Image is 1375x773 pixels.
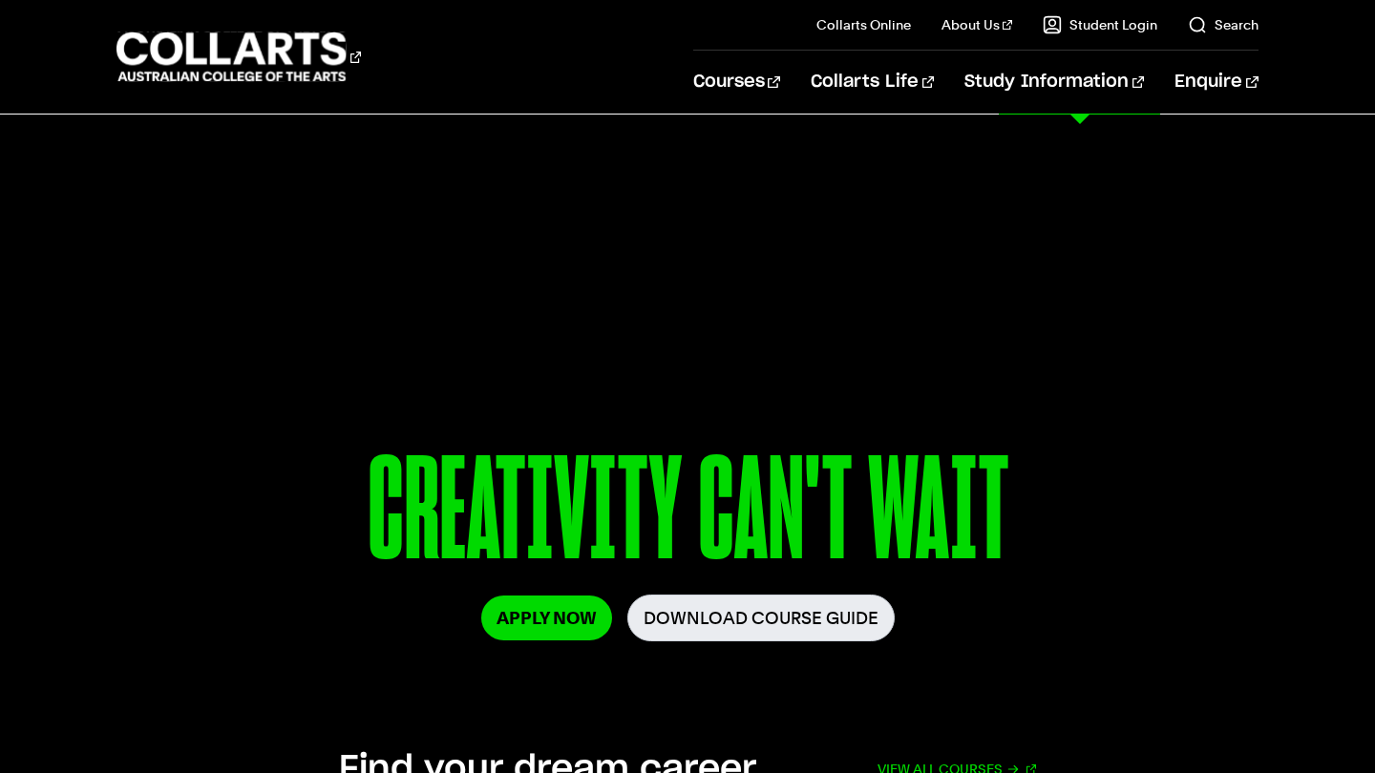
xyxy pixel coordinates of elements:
[1188,15,1259,34] a: Search
[627,595,895,641] a: Download Course Guide
[481,595,612,640] a: Apply Now
[941,15,1012,34] a: About Us
[1174,51,1258,114] a: Enquire
[116,437,1258,595] p: CREATIVITY CAN'T WAIT
[116,30,361,84] div: Go to homepage
[811,51,934,114] a: Collarts Life
[816,15,911,34] a: Collarts Online
[693,51,780,114] a: Courses
[1043,15,1157,34] a: Student Login
[964,51,1144,114] a: Study Information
